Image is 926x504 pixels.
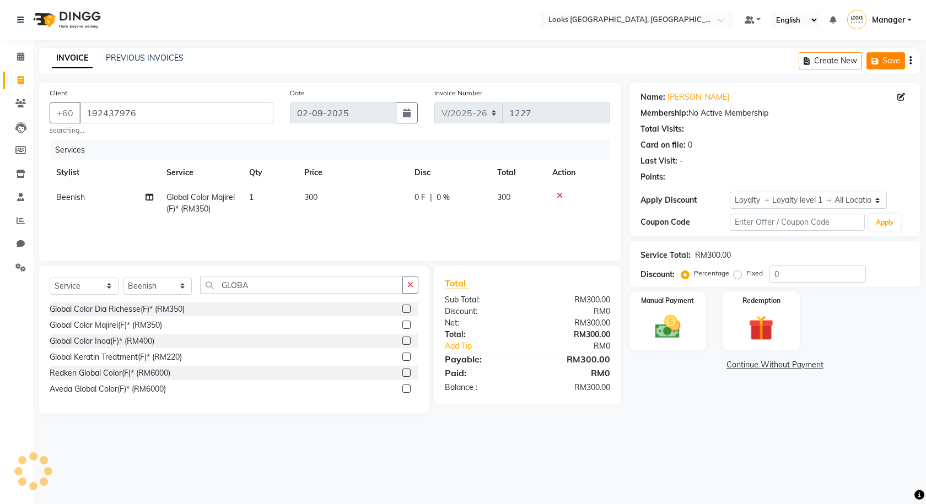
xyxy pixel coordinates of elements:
[695,250,731,261] div: RM300.00
[640,107,688,119] div: Membership:
[869,214,901,231] button: Apply
[640,107,909,119] div: No Active Membership
[688,139,692,151] div: 0
[304,192,317,202] span: 300
[741,312,782,344] img: _gift.svg
[50,88,67,98] label: Client
[434,88,482,98] label: Invoice Number
[866,52,905,69] button: Save
[437,340,542,352] a: Add Tip
[50,383,166,395] div: Aveda Global Color(F)* (RM6000)
[497,192,510,202] span: 300
[408,160,491,185] th: Disc
[437,192,450,203] span: 0 %
[160,160,243,185] th: Service
[527,317,618,329] div: RM300.00
[680,155,683,167] div: -
[50,160,160,185] th: Stylist
[640,194,730,206] div: Apply Discount
[243,160,298,185] th: Qty
[491,160,546,185] th: Total
[542,340,618,352] div: RM0
[641,296,694,306] label: Manual Payment
[730,214,864,231] input: Enter Offer / Coupon Code
[746,268,763,278] label: Fixed
[200,277,403,294] input: Search or Scan
[298,160,408,185] th: Price
[50,319,162,331] div: Global Color Majirel(F)* (RM350)
[640,171,665,183] div: Points:
[546,160,610,185] th: Action
[437,353,527,366] div: Payable:
[437,294,527,306] div: Sub Total:
[640,250,691,261] div: Service Total:
[527,329,618,340] div: RM300.00
[414,192,426,203] span: 0 F
[56,192,85,202] span: Beenish
[249,192,254,202] span: 1
[640,155,677,167] div: Last Visit:
[437,329,527,340] div: Total:
[799,52,862,69] button: Create New
[640,216,730,228] div: Coupon Code
[847,10,866,29] img: Manager
[50,335,154,347] div: Global Color Inoa(F)* (RM400)
[694,268,729,278] label: Percentage
[50,126,273,136] small: searching...
[437,317,527,329] div: Net:
[527,382,618,393] div: RM300.00
[106,53,184,63] a: PREVIOUS INVOICES
[430,192,432,203] span: |
[437,382,527,393] div: Balance :
[166,192,235,214] span: Global Color Majirel(F)* (RM350)
[527,306,618,317] div: RM0
[50,304,185,315] div: Global Color Dia Richesse(F)* (RM350)
[290,88,305,98] label: Date
[445,278,470,289] span: Total
[437,306,527,317] div: Discount:
[50,367,170,379] div: Redken Global Color(F)* (RM6000)
[527,353,618,366] div: RM300.00
[437,366,527,380] div: Paid:
[52,48,93,68] a: INVOICE
[640,123,684,135] div: Total Visits:
[51,140,618,160] div: Services
[50,351,182,363] div: Global Keratin Treatment(F)* (RM220)
[527,294,618,306] div: RM300.00
[667,91,729,103] a: [PERSON_NAME]
[527,366,618,380] div: RM0
[742,296,780,306] label: Redemption
[79,102,273,123] input: Search by Name/Mobile/Email/Code
[640,139,686,151] div: Card on file:
[640,91,665,103] div: Name:
[28,4,104,35] img: logo
[632,359,918,371] a: Continue Without Payment
[872,14,905,26] span: Manager
[647,312,688,342] img: _cash.svg
[50,102,80,123] button: +60
[640,269,675,280] div: Discount:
